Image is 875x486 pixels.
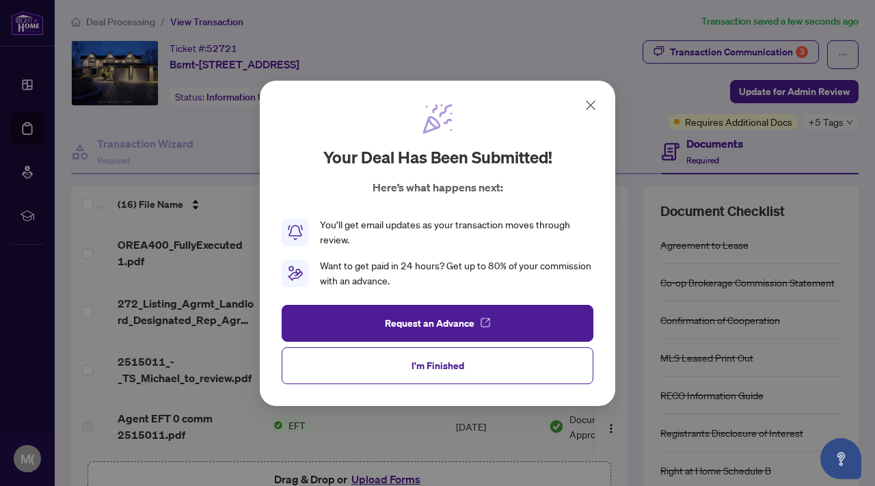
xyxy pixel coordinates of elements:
p: Here’s what happens next: [373,179,503,195]
h2: Your deal has been submitted! [323,146,552,168]
div: Want to get paid in 24 hours? Get up to 80% of your commission with an advance. [320,258,593,288]
button: Open asap [820,438,861,479]
button: Request an Advance [282,304,593,341]
button: I'm Finished [282,347,593,383]
span: Request an Advance [385,312,474,334]
div: You’ll get email updates as your transaction moves through review. [320,217,593,247]
span: I'm Finished [412,354,464,376]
